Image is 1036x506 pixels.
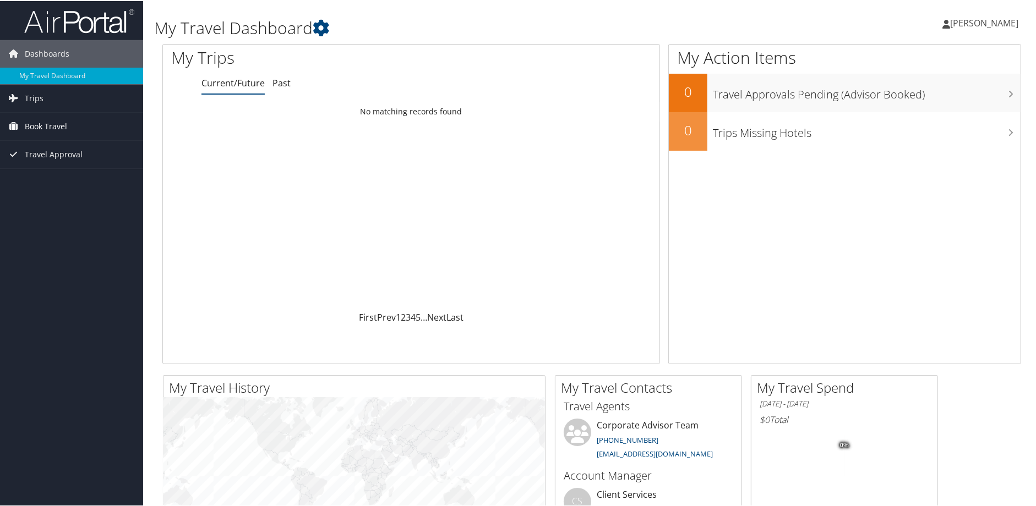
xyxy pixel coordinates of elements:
[760,413,929,425] h6: Total
[669,120,707,139] h2: 0
[171,45,444,68] h1: My Trips
[401,310,406,322] a: 2
[561,377,741,396] h2: My Travel Contacts
[840,441,849,448] tspan: 0%
[597,434,658,444] a: [PHONE_NUMBER]
[757,377,937,396] h2: My Travel Spend
[421,310,427,322] span: …
[760,398,929,408] h6: [DATE] - [DATE]
[564,467,733,482] h3: Account Manager
[359,310,377,322] a: First
[406,310,411,322] a: 3
[669,45,1021,68] h1: My Action Items
[25,84,43,111] span: Trips
[25,140,83,167] span: Travel Approval
[669,81,707,100] h2: 0
[427,310,446,322] a: Next
[669,73,1021,111] a: 0Travel Approvals Pending (Advisor Booked)
[25,39,69,67] span: Dashboards
[24,7,134,33] img: airportal-logo.png
[377,310,396,322] a: Prev
[201,76,265,88] a: Current/Future
[446,310,464,322] a: Last
[713,119,1021,140] h3: Trips Missing Hotels
[416,310,421,322] a: 5
[272,76,291,88] a: Past
[597,448,713,458] a: [EMAIL_ADDRESS][DOMAIN_NAME]
[564,398,733,413] h3: Travel Agents
[950,16,1018,28] span: [PERSON_NAME]
[558,417,739,463] li: Corporate Advisor Team
[411,310,416,322] a: 4
[169,377,545,396] h2: My Travel History
[669,111,1021,150] a: 0Trips Missing Hotels
[25,112,67,139] span: Book Travel
[942,5,1029,38] a: [PERSON_NAME]
[163,101,659,120] td: No matching records found
[396,310,401,322] a: 1
[713,80,1021,101] h3: Travel Approvals Pending (Advisor Booked)
[760,413,770,425] span: $0
[154,15,738,38] h1: My Travel Dashboard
